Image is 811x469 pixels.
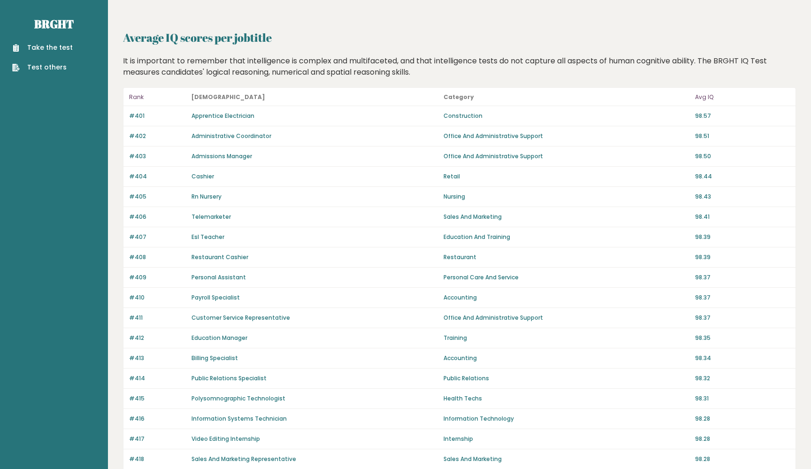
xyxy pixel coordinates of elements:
[191,435,260,443] a: Video Editing Internship
[191,192,222,200] a: Rn Nursery
[120,55,800,78] div: It is important to remember that intelligence is complex and multifaceted, and that intelligence ...
[129,455,186,463] p: #418
[695,435,790,443] p: 98.28
[444,152,690,161] p: Office And Administrative Support
[695,152,790,161] p: 98.50
[695,394,790,403] p: 98.31
[695,213,790,221] p: 98.41
[695,354,790,362] p: 98.34
[444,455,690,463] p: Sales And Marketing
[444,93,474,101] b: Category
[191,314,290,322] a: Customer Service Representative
[12,43,73,53] a: Take the test
[444,354,690,362] p: Accounting
[191,455,296,463] a: Sales And Marketing Representative
[695,112,790,120] p: 98.57
[191,334,247,342] a: Education Manager
[129,273,186,282] p: #409
[695,293,790,302] p: 98.37
[129,172,186,181] p: #404
[444,112,690,120] p: Construction
[695,92,790,103] p: Avg IQ
[444,253,690,261] p: Restaurant
[129,394,186,403] p: #415
[129,132,186,140] p: #402
[129,334,186,342] p: #412
[695,233,790,241] p: 98.39
[191,415,287,423] a: Information Systems Technician
[191,132,271,140] a: Administrative Coordinator
[129,374,186,383] p: #414
[191,293,240,301] a: Payroll Specialist
[695,132,790,140] p: 98.51
[191,152,252,160] a: Admissions Manager
[695,253,790,261] p: 98.39
[34,16,74,31] a: Brght
[129,293,186,302] p: #410
[695,192,790,201] p: 98.43
[191,93,265,101] b: [DEMOGRAPHIC_DATA]
[191,354,238,362] a: Billing Specialist
[191,394,285,402] a: Polysomnographic Technologist
[129,415,186,423] p: #416
[695,334,790,342] p: 98.35
[129,253,186,261] p: #408
[191,374,267,382] a: Public Relations Specialist
[129,435,186,443] p: #417
[129,213,186,221] p: #406
[444,415,690,423] p: Information Technology
[695,172,790,181] p: 98.44
[695,455,790,463] p: 98.28
[191,233,224,241] a: Esl Teacher
[444,233,690,241] p: Education And Training
[444,213,690,221] p: Sales And Marketing
[129,192,186,201] p: #405
[191,112,254,120] a: Apprentice Electrician
[444,273,690,282] p: Personal Care And Service
[444,334,690,342] p: Training
[129,354,186,362] p: #413
[444,374,690,383] p: Public Relations
[444,314,690,322] p: Office And Administrative Support
[129,233,186,241] p: #407
[444,172,690,181] p: Retail
[123,29,796,46] h2: Average IQ scores per jobtitle
[444,293,690,302] p: Accounting
[129,152,186,161] p: #403
[695,374,790,383] p: 98.32
[444,192,690,201] p: Nursing
[129,112,186,120] p: #401
[191,273,246,281] a: Personal Assistant
[129,92,186,103] p: Rank
[129,314,186,322] p: #411
[444,132,690,140] p: Office And Administrative Support
[191,172,214,180] a: Cashier
[191,213,231,221] a: Telemarketer
[444,435,690,443] p: Internship
[695,314,790,322] p: 98.37
[444,394,690,403] p: Health Techs
[191,253,248,261] a: Restaurant Cashier
[695,415,790,423] p: 98.28
[695,273,790,282] p: 98.37
[12,62,73,72] a: Test others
